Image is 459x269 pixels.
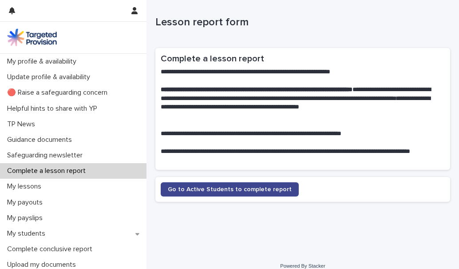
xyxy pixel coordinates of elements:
p: TP News [4,120,42,128]
p: Update profile & availability [4,73,97,81]
p: My payslips [4,214,50,222]
p: Guidance documents [4,136,79,144]
p: Lesson report form [155,16,447,29]
img: M5nRWzHhSzIhMunXDL62 [7,28,57,46]
p: My payouts [4,198,50,207]
p: Helpful hints to share with YP [4,104,104,113]
p: My profile & availability [4,57,83,66]
p: Upload my documents [4,261,83,269]
span: Go to Active Students to complete report [168,186,292,193]
p: My lessons [4,182,48,191]
h2: Complete a lesson report [161,53,445,64]
a: Powered By Stacker [280,263,325,269]
p: Safeguarding newsletter [4,151,90,160]
p: Complete a lesson report [4,167,93,175]
p: Complete conclusive report [4,245,99,253]
p: 🔴 Raise a safeguarding concern [4,88,115,97]
p: My students [4,229,52,238]
a: Go to Active Students to complete report [161,182,299,197]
